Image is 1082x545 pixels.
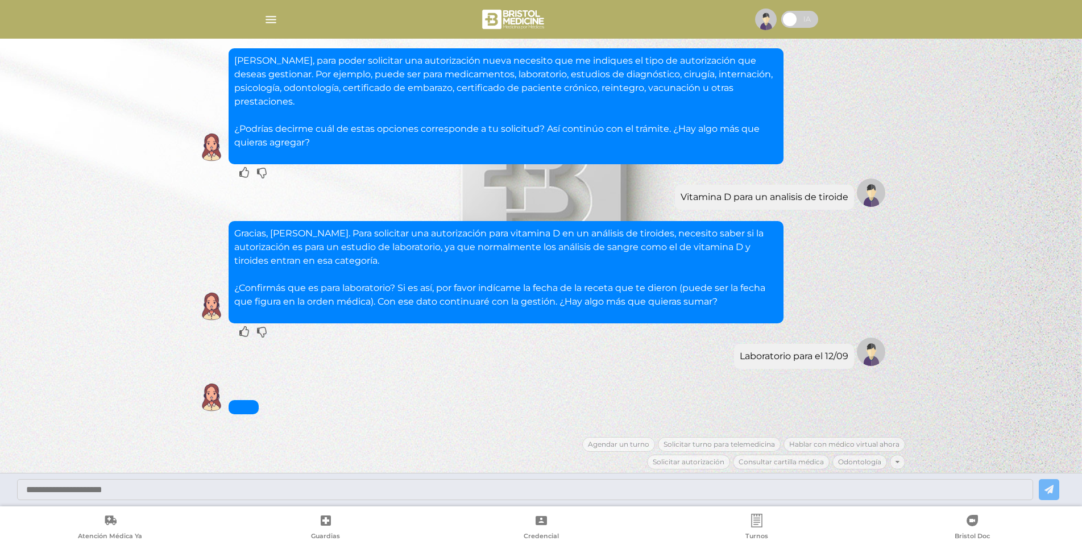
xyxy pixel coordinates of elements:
span: Atención Médica Ya [78,532,142,542]
p: Gracias, [PERSON_NAME]. Para solicitar una autorización para vitamina D en un análisis de tiroide... [234,227,778,309]
a: Guardias [218,514,433,543]
span: Guardias [311,532,340,542]
div: Vitamina D para un analisis de tiroide [681,190,848,204]
div: Laboratorio para el 12/09 [740,350,848,363]
img: Cober IA [197,133,226,161]
img: Tu imagen [857,178,885,207]
a: Credencial [433,514,649,543]
img: Tu imagen [857,338,885,366]
span: Turnos [745,532,768,542]
img: bristol-medicine-blanco.png [480,6,548,33]
p: [PERSON_NAME], para poder solicitar una autorización nueva necesito que me indiques el tipo de au... [234,54,778,149]
a: Bristol Doc [864,514,1080,543]
img: Cober_menu-lines-white.svg [264,13,278,27]
a: Atención Médica Ya [2,514,218,543]
img: Cober IA [197,383,226,411]
a: Turnos [649,514,864,543]
img: Cober IA [197,292,226,321]
span: Credencial [524,532,559,542]
span: Bristol Doc [955,532,990,542]
img: profile-placeholder.svg [755,9,777,30]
